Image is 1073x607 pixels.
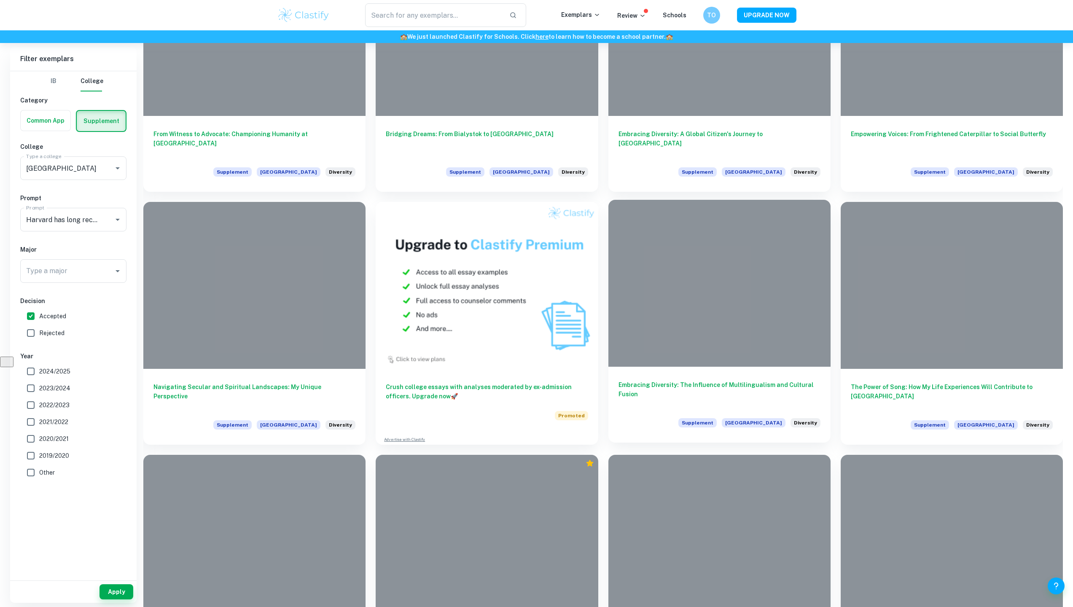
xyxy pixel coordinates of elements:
span: 2023/2024 [39,384,70,393]
div: Premium [586,459,594,467]
span: Diversity [1026,421,1049,429]
div: Harvard has long recognized the importance of enrolling a diverse student body. How will the life... [325,420,355,435]
span: 2022/2023 [39,400,70,410]
input: Search for any exemplars... [365,3,503,27]
button: TO [703,7,720,24]
span: Accepted [39,312,66,321]
button: UPGRADE NOW [737,8,796,23]
div: Harvard has long recognized the importance of enrolling a diverse student body. How will the life... [1023,420,1053,435]
h6: Year [20,352,126,361]
a: Navigating Secular and Spiritual Landscapes: My Unique PerspectiveSupplement[GEOGRAPHIC_DATA]Harv... [143,202,366,444]
img: Clastify logo [277,7,331,24]
button: Help and Feedback [1048,577,1065,594]
span: Promoted [555,411,588,420]
span: Diversity [329,421,352,429]
a: Advertise with Clastify [384,437,425,443]
span: 2020/2021 [39,434,69,443]
span: 🏫 [666,33,673,40]
button: Apply [100,584,133,599]
span: Diversity [794,419,817,427]
span: 🏫 [400,33,407,40]
span: Supplement [213,420,252,430]
span: 2021/2022 [39,417,68,427]
span: 🚀 [451,393,458,400]
span: Rejected [39,328,65,338]
h6: Navigating Secular and Spiritual Landscapes: My Unique Perspective [153,382,355,410]
span: 2024/2025 [39,367,70,376]
h6: Crush college essays with analyses moderated by ex-admission officers. Upgrade now [386,382,588,401]
span: [GEOGRAPHIC_DATA] [722,418,785,427]
a: Schools [663,12,686,19]
h6: We just launched Clastify for Schools. Click to learn how to become a school partner. [2,32,1071,41]
a: here [535,33,549,40]
span: [GEOGRAPHIC_DATA] [257,420,320,430]
div: Harvard has long recognized the importance of enrolling a diverse student body. How will the life... [791,418,820,432]
a: Embracing Diversity: The Influence of Multilingualism and Cultural FusionSupplement[GEOGRAPHIC_DA... [608,202,831,444]
span: [GEOGRAPHIC_DATA] [954,420,1018,430]
h6: TO [707,11,716,20]
h6: Embracing Diversity: The Influence of Multilingualism and Cultural Fusion [619,380,820,408]
a: The Power of Song: How My Life Experiences Will Contribute to [GEOGRAPHIC_DATA]Supplement[GEOGRAP... [841,202,1063,444]
span: 2019/2020 [39,451,69,460]
p: Exemplars [561,10,600,19]
p: Review [617,11,646,20]
span: Supplement [678,418,717,427]
h6: The Power of Song: How My Life Experiences Will Contribute to [GEOGRAPHIC_DATA] [851,382,1053,410]
span: Other [39,468,55,477]
span: Supplement [911,420,949,430]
